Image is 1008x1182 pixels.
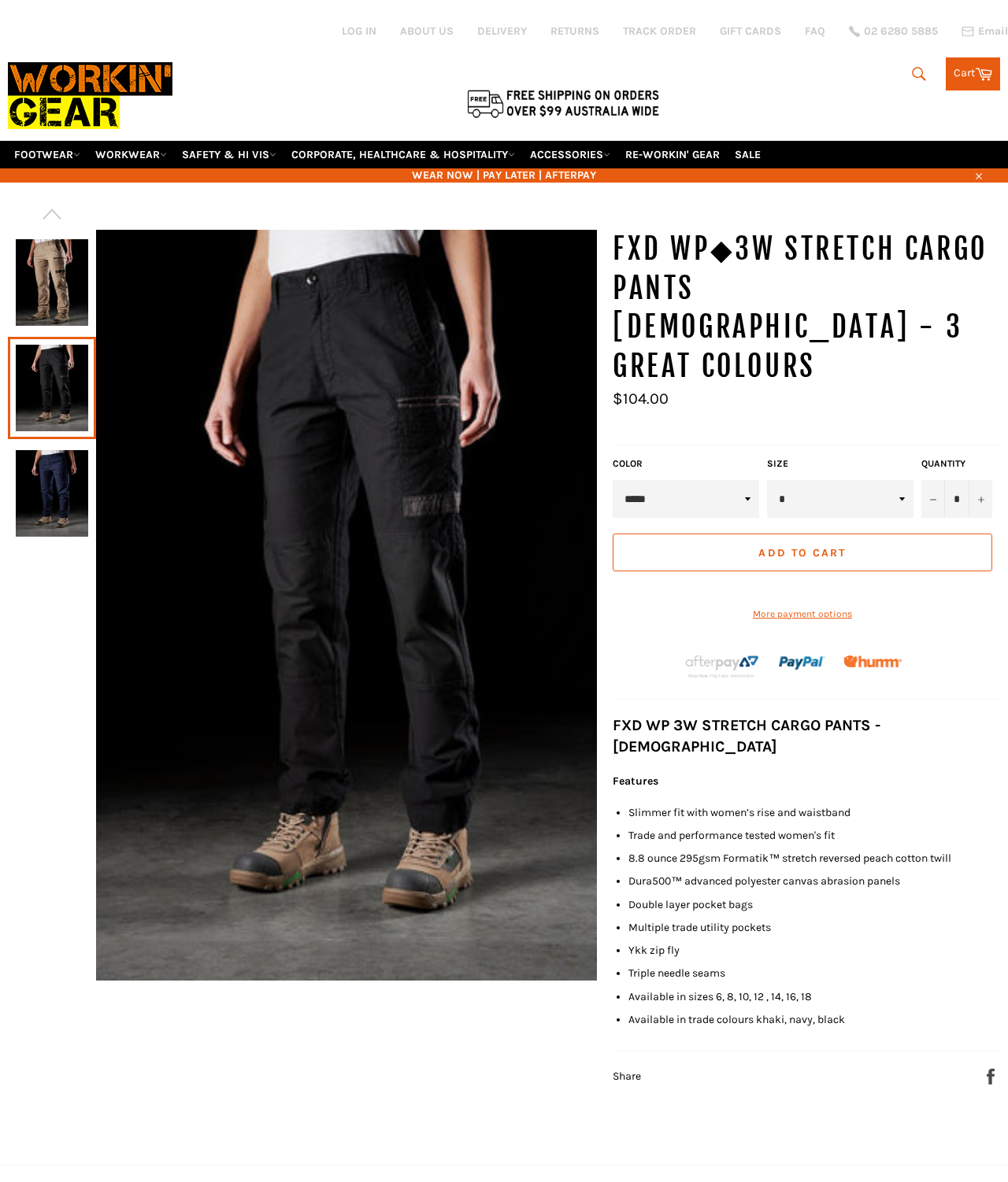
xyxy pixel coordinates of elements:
[619,141,726,168] a: RE-WORKIN' GEAR
[864,26,938,37] span: 02 6280 5885
[628,1012,1000,1027] li: Available in trade colours khaki, navy, black
[728,141,767,168] a: SALE
[849,26,938,37] a: 02 6280 5885
[767,457,913,471] label: Size
[613,390,669,408] span: $104.00
[720,24,781,39] a: GIFT CARDS
[400,24,454,39] a: ABOUT US
[921,480,945,518] button: Reduce item quantity by one
[8,141,87,168] a: FOOTWEAR
[285,141,521,168] a: CORPORATE, HEALTHCARE & HOSPITALITY
[805,24,825,39] a: FAQ
[613,774,658,788] strong: Features
[628,944,680,957] span: Ykk zip fly
[16,450,88,537] img: FXD WP◆3W Stretch Cargo Pants LADIES - 3 Great Colours - Workin' Gear
[628,898,753,911] span: Double layer pocket bags
[779,640,825,686] img: paypal.png
[96,230,597,981] img: FXD WP◆3W Stretch Cargo Pants LADIES - 3 Great Colours - Workin' Gear
[628,851,951,865] span: 8.8 ounce 295gsm Formatik™ stretch reversed peach cotton twill
[962,25,1008,38] a: Email
[623,24,696,39] a: TRACK ORDER
[613,608,992,621] a: More payment options
[628,966,725,980] span: Triple needle seams
[613,457,759,471] label: Color
[342,24,376,38] a: Log in
[613,534,992,571] button: Add to Cart
[8,168,1000,183] span: WEAR NOW | PAY LATER | AFTERPAY
[628,828,1000,843] li: Trade and performance tested women's fit
[465,87,661,120] img: Flat $9.95 shipping Australia wide
[628,990,812,1003] span: Available in sizes 6, 8, 10, 12 , 14, 16, 18
[16,239,88,326] img: FXD WP◆3W Stretch Cargo Pants LADIES - 3 Great Colours - Workin' Gear
[628,921,771,934] span: Multiple trade utility pockets
[978,26,1008,37] span: Email
[550,24,599,39] a: RETURNS
[176,141,283,168] a: SAFETY & HI VIS
[843,656,902,667] img: Humm_core_logo_RGB-01_300x60px_small_195d8312-4386-4de7-b182-0ef9b6303a37.png
[969,480,992,518] button: Increase item quantity by one
[613,716,880,755] strong: FXD WP 3W STRETCH CARGO PANTS - [DEMOGRAPHIC_DATA]
[613,230,1000,386] h1: FXD WP◆3W Stretch Cargo Pants [DEMOGRAPHIC_DATA] - 3 Great Colours
[758,546,846,560] span: Add to Cart
[628,805,1000,820] li: Slimmer fit with women’s rise and waistband
[946,57,1000,90] a: Cart
[628,874,900,888] span: Dura500™ advanced polyester canvas abrasion panels
[89,141,173,168] a: WORKWEAR
[613,1069,641,1083] span: Share
[8,51,172,140] img: Workin Gear leaders in Workwear, Safety Boots, PPE, Uniforms. Australia's No.1 in Workwear
[684,653,761,680] img: Afterpay-Logo-on-dark-bg_large.png
[524,141,617,168] a: ACCESSORIES
[921,457,992,471] label: Quantity
[477,24,527,39] a: DELIVERY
